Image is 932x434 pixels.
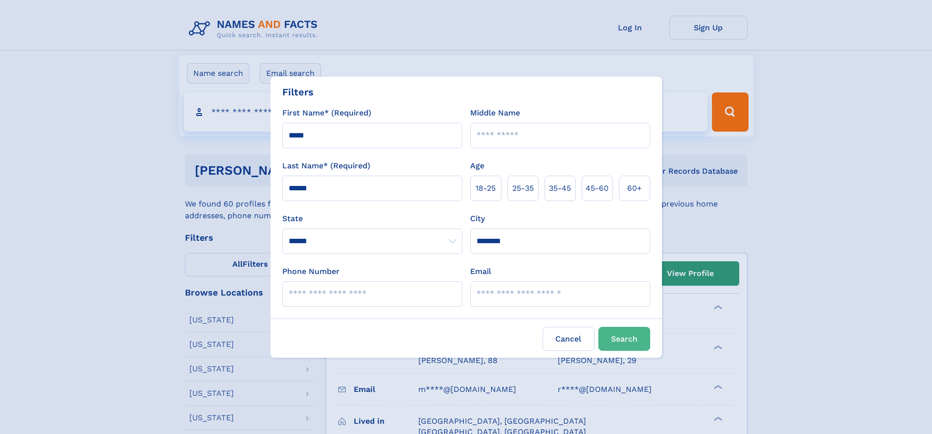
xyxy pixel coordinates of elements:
span: 45‑60 [586,183,609,194]
span: 25‑35 [512,183,534,194]
label: Last Name* (Required) [282,160,370,172]
button: Search [598,327,650,351]
label: Phone Number [282,266,340,277]
span: 35‑45 [549,183,571,194]
label: Email [470,266,491,277]
label: Middle Name [470,107,520,119]
label: Cancel [543,327,594,351]
span: 18‑25 [476,183,496,194]
label: City [470,213,485,225]
span: 60+ [627,183,642,194]
div: Filters [282,85,314,99]
label: Age [470,160,484,172]
label: First Name* (Required) [282,107,371,119]
label: State [282,213,462,225]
